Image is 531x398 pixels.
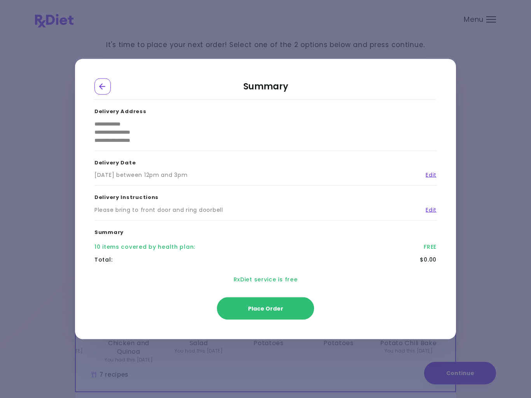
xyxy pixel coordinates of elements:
div: Go Back [94,79,111,95]
button: Place Order [217,297,314,320]
a: Edit [420,206,437,214]
div: Please bring to front door and ring doorbell [94,206,223,214]
h2: Summary [94,79,437,100]
div: Total : [94,256,112,264]
div: [DATE] between 12pm and 3pm [94,171,187,179]
span: Place Order [248,305,283,312]
div: 10 items covered by health plan : [94,243,195,251]
div: RxDiet service is free [94,266,437,293]
div: FREE [424,243,437,251]
h3: Delivery Address [94,100,437,120]
h3: Summary [94,220,437,241]
h3: Delivery Instructions [94,186,437,206]
div: $0.00 [420,256,437,264]
a: Edit [420,171,437,179]
h3: Delivery Date [94,151,437,171]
